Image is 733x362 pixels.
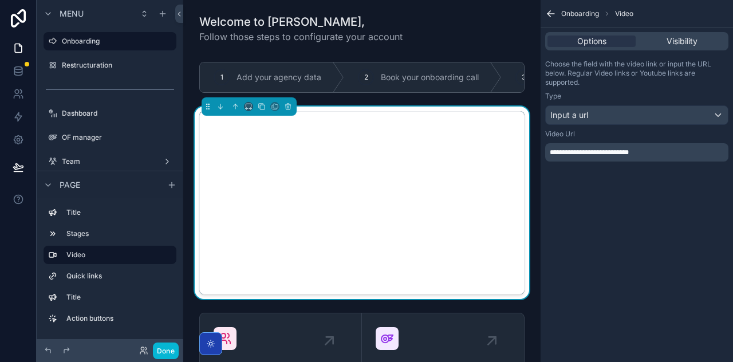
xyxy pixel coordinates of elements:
span: Onboarding [561,9,599,18]
span: Input a url [550,109,588,121]
button: Input a url [545,105,728,125]
span: Visibility [667,36,697,47]
a: Dashboard [44,104,176,123]
label: Onboarding [62,37,170,46]
label: Dashboard [62,109,174,118]
label: Title [66,293,172,302]
span: Page [60,179,80,191]
a: Onboarding [44,32,176,50]
a: OF manager [44,128,176,147]
label: Type [545,92,561,101]
span: Video [615,9,633,18]
label: Stages [66,229,172,238]
span: Menu [60,8,84,19]
label: Video Url [545,129,575,139]
button: Done [153,343,179,359]
p: Choose the field with the video link or input the URL below. Regular Video links or Youtube links... [545,60,728,87]
iframe: Onboarding Guide SYA [200,112,524,294]
label: Quick links [66,271,172,281]
a: Restructuration [44,56,176,74]
span: Options [577,36,606,47]
label: OF manager [62,133,174,142]
label: Team [62,157,158,166]
label: Action buttons [66,314,172,323]
label: Restructuration [62,61,174,70]
a: Team [44,152,176,171]
label: Video [66,250,167,259]
div: scrollable content [545,143,728,162]
label: Title [66,208,172,217]
div: scrollable content [37,198,183,339]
